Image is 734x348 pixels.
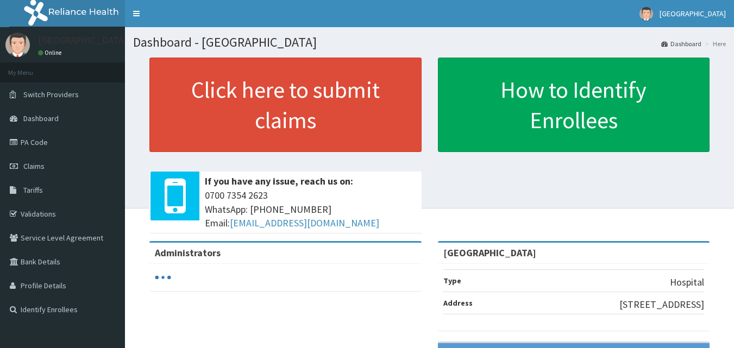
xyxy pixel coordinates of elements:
[23,113,59,123] span: Dashboard
[133,35,726,49] h1: Dashboard - [GEOGRAPHIC_DATA]
[443,298,473,308] b: Address
[5,33,30,57] img: User Image
[670,275,704,289] p: Hospital
[149,58,422,152] a: Click here to submit claims
[205,188,416,230] span: 0700 7354 2623 WhatsApp: [PHONE_NUMBER] Email:
[661,39,701,48] a: Dashboard
[702,39,726,48] li: Here
[38,35,128,45] p: [GEOGRAPHIC_DATA]
[205,175,353,187] b: If you have any issue, reach us on:
[660,9,726,18] span: [GEOGRAPHIC_DATA]
[155,246,221,259] b: Administrators
[230,217,379,229] a: [EMAIL_ADDRESS][DOMAIN_NAME]
[23,161,45,171] span: Claims
[23,90,79,99] span: Switch Providers
[38,49,64,56] a: Online
[443,276,461,286] b: Type
[639,7,653,21] img: User Image
[155,269,171,286] svg: audio-loading
[438,58,710,152] a: How to Identify Enrollees
[443,246,536,259] strong: [GEOGRAPHIC_DATA]
[619,298,704,312] p: [STREET_ADDRESS]
[23,185,43,195] span: Tariffs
